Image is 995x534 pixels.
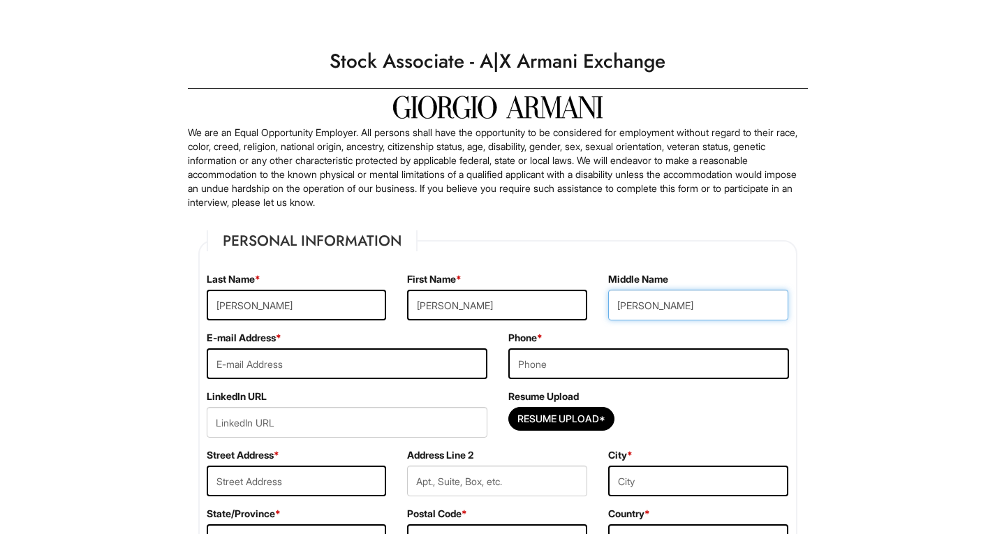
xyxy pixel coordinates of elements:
img: Giorgio Armani [393,96,603,119]
input: City [608,466,788,496]
label: Street Address [207,448,279,462]
label: Last Name [207,272,260,286]
button: Resume Upload*Resume Upload* [508,407,614,431]
label: Resume Upload [508,390,579,403]
label: First Name [407,272,462,286]
label: Phone [508,331,543,345]
label: E-mail Address [207,331,281,345]
label: City [608,448,633,462]
input: Phone [508,348,789,379]
label: State/Province [207,507,281,521]
input: Street Address [207,466,387,496]
input: Apt., Suite, Box, etc. [407,466,587,496]
label: Postal Code [407,507,467,521]
label: Address Line 2 [407,448,473,462]
label: Middle Name [608,272,668,286]
input: E-mail Address [207,348,487,379]
p: We are an Equal Opportunity Employer. All persons shall have the opportunity to be considered for... [188,126,808,209]
h1: Stock Associate - A|X Armani Exchange [181,42,815,81]
label: LinkedIn URL [207,390,267,403]
label: Country [608,507,650,521]
input: First Name [407,290,587,320]
input: Last Name [207,290,387,320]
input: Middle Name [608,290,788,320]
input: LinkedIn URL [207,407,487,438]
legend: Personal Information [207,230,418,251]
